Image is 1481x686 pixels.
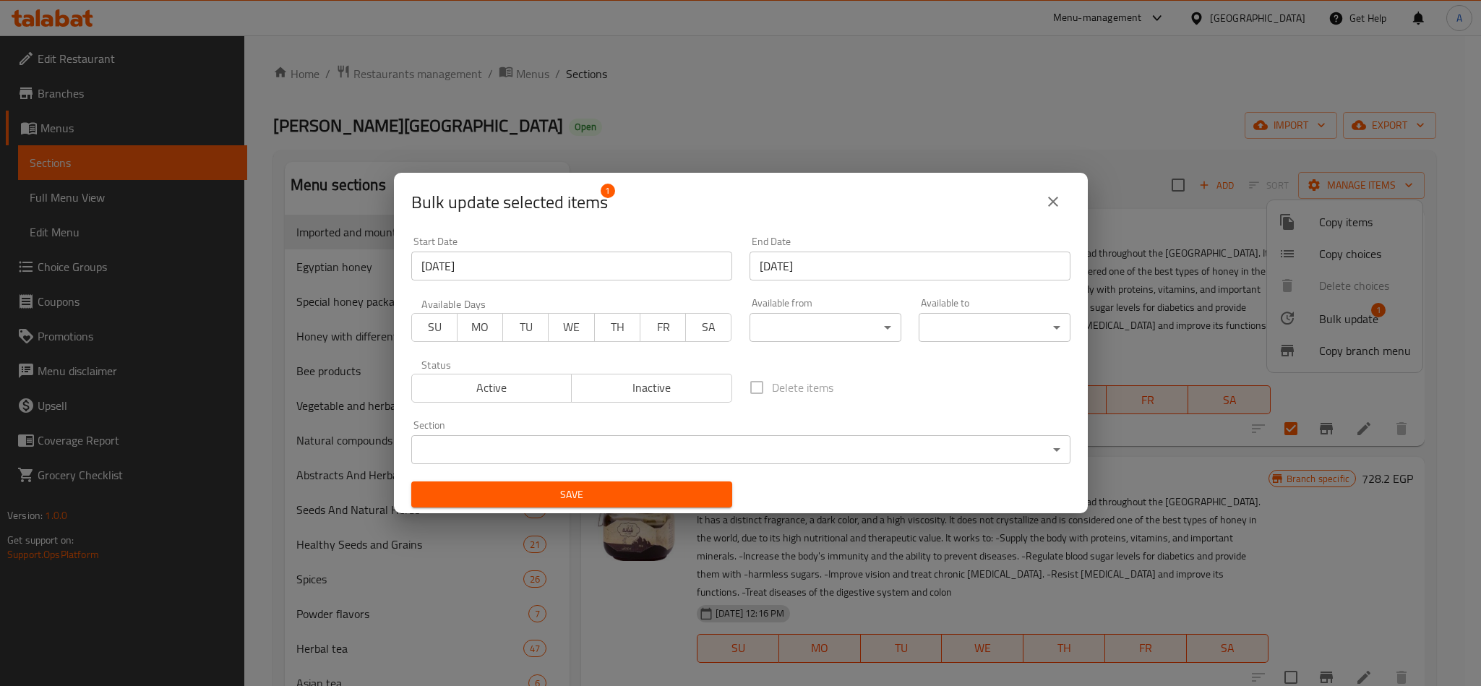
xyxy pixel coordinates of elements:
span: Inactive [578,377,726,398]
span: Save [423,486,721,504]
button: MO [457,313,503,342]
button: close [1036,184,1070,219]
span: WE [554,317,588,338]
span: MO [463,317,497,338]
span: Delete items [772,379,833,396]
div: ​ [919,313,1070,342]
button: SU [411,313,458,342]
button: SA [685,313,731,342]
button: WE [548,313,594,342]
button: FR [640,313,686,342]
button: TU [502,313,549,342]
span: FR [646,317,680,338]
span: TU [509,317,543,338]
div: ​ [411,435,1070,464]
span: Active [418,377,567,398]
button: Inactive [571,374,732,403]
span: Selected items count [411,191,608,214]
span: SU [418,317,452,338]
button: Active [411,374,572,403]
span: TH [601,317,635,338]
span: SA [692,317,726,338]
span: 1 [601,184,615,198]
button: Save [411,481,732,508]
div: ​ [750,313,901,342]
button: TH [594,313,640,342]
